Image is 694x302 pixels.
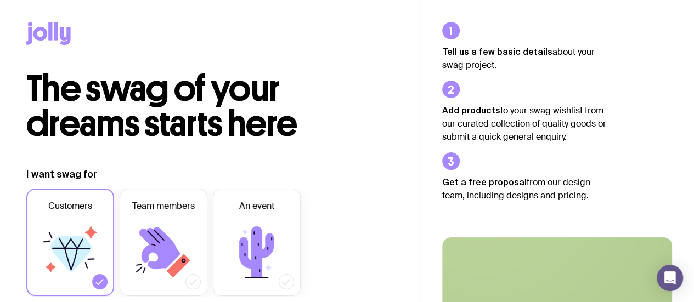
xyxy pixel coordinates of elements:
[442,104,607,144] p: to your swag wishlist from our curated collection of quality goods or submit a quick general enqu...
[442,175,607,202] p: from our design team, including designs and pricing.
[442,47,552,56] strong: Tell us a few basic details
[442,45,607,72] p: about your swag project.
[48,200,92,213] span: Customers
[26,168,97,181] label: I want swag for
[239,200,274,213] span: An event
[132,200,195,213] span: Team members
[442,177,527,187] strong: Get a free proposal
[442,105,500,115] strong: Add products
[26,67,297,145] span: The swag of your dreams starts here
[657,265,683,291] div: Open Intercom Messenger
